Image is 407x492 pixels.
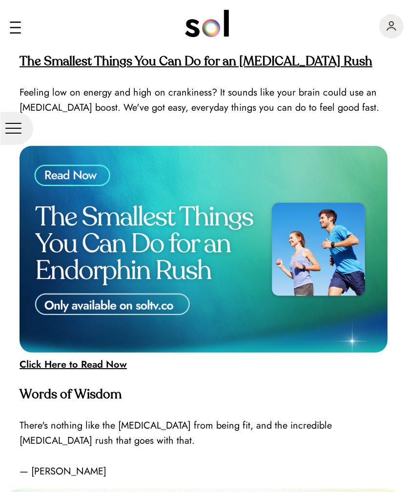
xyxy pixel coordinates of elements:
[185,10,229,37] img: logo
[20,418,332,448] span: There's nothing like the [MEDICAL_DATA] from being fit, and the incredible [MEDICAL_DATA] rush th...
[20,56,372,68] a: The Smallest Things You Can Do for an [MEDICAL_DATA] Rush
[20,357,127,372] a: Click Here to Read Now
[20,146,387,353] img: 1724345530887-Thumbnail.png
[387,21,396,31] img: logo
[20,85,379,115] span: Feeling low on energy and high on crankiness? It sounds like your brain could use an [MEDICAL_DAT...
[20,389,122,401] strong: Words of Wisdom
[20,464,106,478] span: — [PERSON_NAME]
